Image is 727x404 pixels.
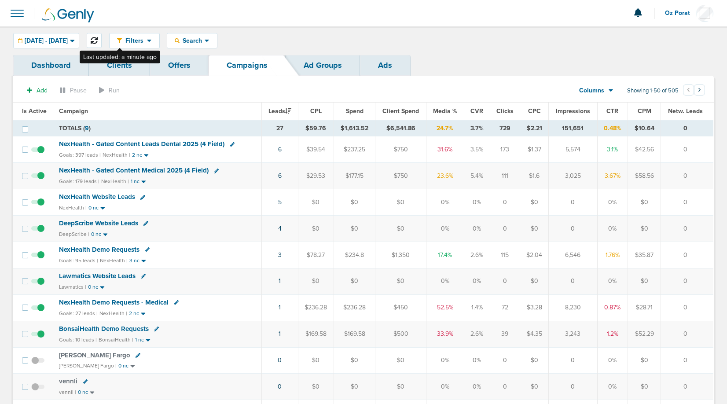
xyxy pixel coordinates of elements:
[628,374,661,400] td: $0
[334,242,375,268] td: $234.8
[464,136,490,163] td: 3.5%
[426,163,464,189] td: 23.6%
[661,136,714,163] td: 0
[490,374,520,400] td: 0
[278,172,282,180] a: 6
[549,189,597,216] td: 0
[597,374,628,400] td: 0%
[628,321,661,347] td: $52.29
[375,136,426,163] td: $750
[100,257,128,264] small: NexHealth |
[606,107,618,115] span: CTR
[54,120,262,136] td: TOTALS ( )
[298,321,334,347] td: $169.58
[549,136,597,163] td: 5,574
[103,152,130,158] small: NexHealth |
[520,347,549,374] td: $0
[375,321,426,347] td: $500
[37,87,48,94] span: Add
[579,86,604,95] span: Columns
[628,120,661,136] td: $10.64
[209,55,286,76] a: Campaigns
[597,163,628,189] td: 3.67%
[298,163,334,189] td: $29.53
[382,107,419,115] span: Client Spend
[549,374,597,400] td: 0
[59,193,135,201] span: NexHealth Website Leads
[638,107,651,115] span: CPM
[665,10,696,16] span: Oz Porat
[661,268,714,294] td: 0
[490,136,520,163] td: 173
[661,347,714,374] td: 0
[464,374,490,400] td: 0%
[426,216,464,242] td: 0%
[549,242,597,268] td: 6,546
[597,242,628,268] td: 1.76%
[549,294,597,321] td: 8,230
[520,120,549,136] td: $2.21
[180,37,205,44] span: Search
[334,321,375,347] td: $169.58
[375,163,426,189] td: $750
[597,321,628,347] td: 1.2%
[628,189,661,216] td: $0
[661,294,714,321] td: 0
[59,272,136,280] span: Lawmatics Website Leads
[25,38,68,44] span: [DATE] - [DATE]
[334,268,375,294] td: $0
[286,55,360,76] a: Ad Groups
[150,55,209,76] a: Offers
[549,347,597,374] td: 0
[375,374,426,400] td: $0
[628,242,661,268] td: $35.87
[549,216,597,242] td: 0
[334,347,375,374] td: $0
[59,205,87,211] small: NexHealth |
[375,347,426,374] td: $0
[99,337,133,343] small: BonsaiHealth |
[298,242,334,268] td: $78.27
[464,189,490,216] td: 0%
[135,337,144,343] small: 1 nc
[549,163,597,189] td: 3,025
[59,257,98,264] small: Goals: 95 leads |
[22,84,52,97] button: Add
[59,107,88,115] span: Campaign
[426,242,464,268] td: 17.4%
[520,163,549,189] td: $1.6
[597,347,628,374] td: 0%
[334,120,375,136] td: $1,613.52
[520,321,549,347] td: $4.35
[661,216,714,242] td: 0
[99,310,127,316] small: NexHealth |
[520,268,549,294] td: $0
[279,277,281,285] a: 1
[298,136,334,163] td: $39.54
[661,120,714,136] td: 0
[78,389,88,396] small: 0 nc
[59,325,149,333] span: BonsaiHealth Demo Requests
[298,374,334,400] td: $0
[132,152,142,158] small: 2 nc
[298,268,334,294] td: $0
[59,178,99,185] small: Goals: 179 leads |
[470,107,483,115] span: CVR
[42,8,94,22] img: Genly
[628,347,661,374] td: $0
[628,268,661,294] td: $0
[490,294,520,321] td: 72
[490,347,520,374] td: 0
[278,198,282,206] a: 5
[549,120,597,136] td: 151,651
[597,268,628,294] td: 0%
[694,84,705,95] button: Go to next page
[346,107,363,115] span: Spend
[129,257,140,264] small: 3 nc
[375,189,426,216] td: $0
[59,298,169,306] span: NexHealth Demo Requests - Medical
[80,51,160,63] div: Last updated: a minute ago
[310,107,322,115] span: CPL
[597,189,628,216] td: 0%
[334,216,375,242] td: $0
